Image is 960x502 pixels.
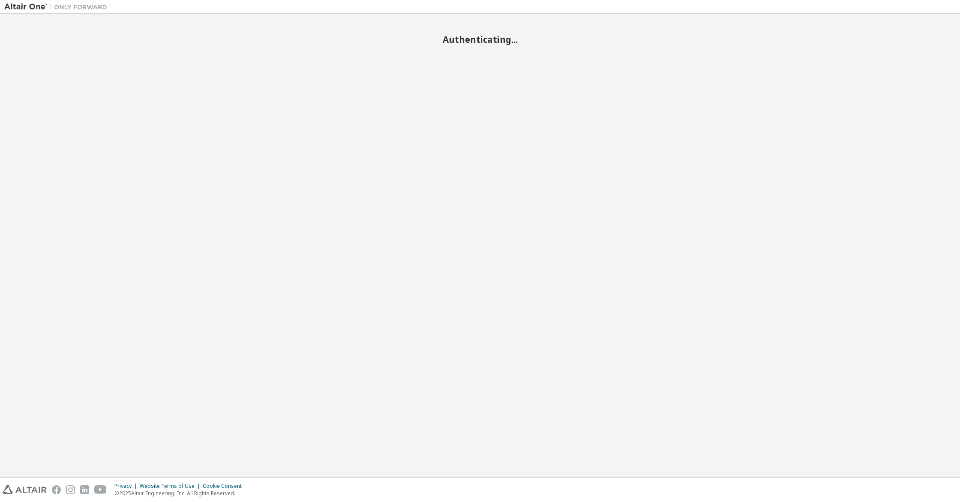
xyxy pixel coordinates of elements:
img: youtube.svg [94,485,107,494]
div: Privacy [114,483,140,490]
img: linkedin.svg [80,485,89,494]
div: Cookie Consent [203,483,247,490]
img: facebook.svg [52,485,61,494]
h2: Authenticating... [4,34,956,45]
img: Altair One [4,3,111,11]
p: © 2025 Altair Engineering, Inc. All Rights Reserved. [114,490,247,497]
div: Website Terms of Use [140,483,203,490]
img: instagram.svg [66,485,75,494]
img: altair_logo.svg [3,485,47,494]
